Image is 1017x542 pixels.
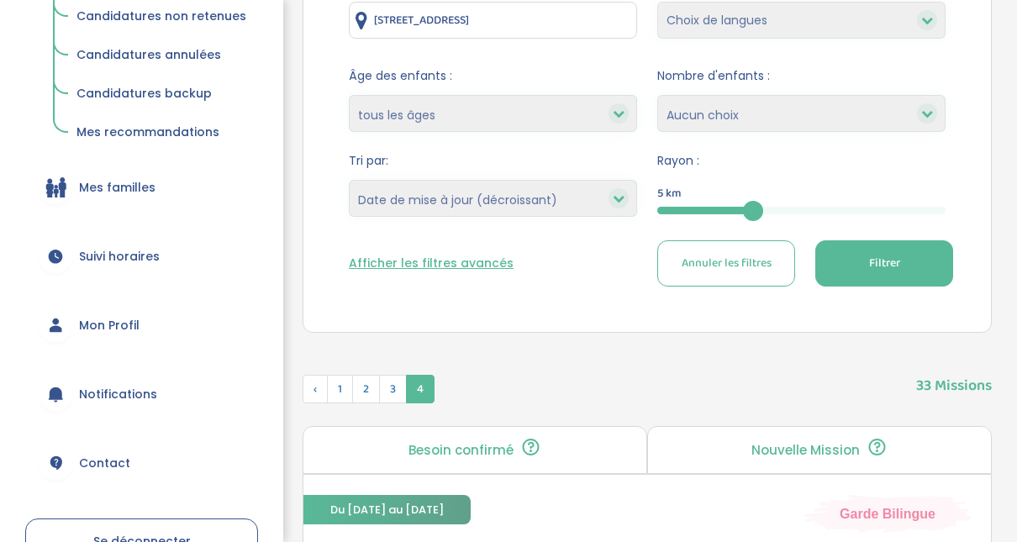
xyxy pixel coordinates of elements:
[65,1,258,33] a: Candidatures non retenues
[79,386,157,403] span: Notifications
[65,39,258,71] a: Candidatures annulées
[303,495,471,524] span: Du [DATE] au [DATE]
[408,444,514,457] p: Besoin confirmé
[76,85,212,102] span: Candidatures backup
[25,226,258,287] a: Suivi horaires
[815,240,953,287] button: Filtrer
[349,2,637,39] input: Ville ou code postale
[79,317,140,334] span: Mon Profil
[349,67,637,85] span: Âge des enfants :
[840,504,935,523] span: Garde Bilingue
[352,375,380,403] span: 2
[657,67,946,85] span: Nombre d'enfants :
[79,455,130,472] span: Contact
[303,375,328,403] span: ‹
[76,46,221,63] span: Candidatures annulées
[79,248,160,266] span: Suivi horaires
[657,185,682,203] span: 5 km
[65,117,258,149] a: Mes recommandations
[916,358,992,397] span: 33 Missions
[657,152,946,170] span: Rayon :
[327,375,353,403] span: 1
[25,157,258,218] a: Mes familles
[657,240,795,287] button: Annuler les filtres
[76,124,219,140] span: Mes recommandations
[25,433,258,493] a: Contact
[349,152,637,170] span: Tri par:
[751,444,860,457] p: Nouvelle Mission
[65,78,258,110] a: Candidatures backup
[25,364,258,424] a: Notifications
[79,179,155,197] span: Mes familles
[76,8,246,24] span: Candidatures non retenues
[349,255,514,272] button: Afficher les filtres avancés
[25,295,258,355] a: Mon Profil
[869,255,900,272] span: Filtrer
[379,375,407,403] span: 3
[682,255,772,272] span: Annuler les filtres
[406,375,435,403] span: 4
